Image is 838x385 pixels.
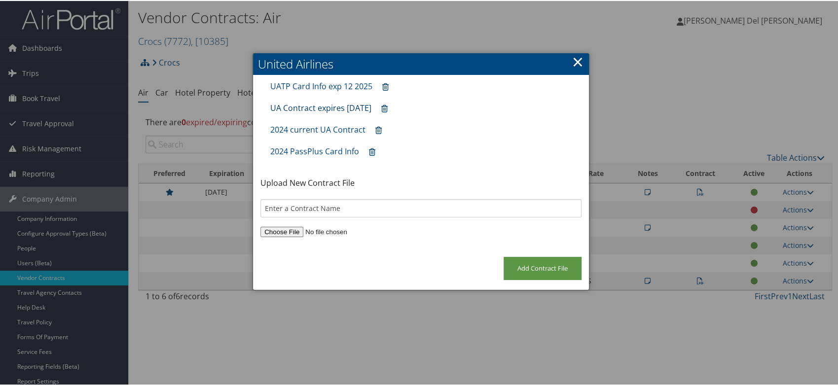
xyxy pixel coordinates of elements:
[260,198,582,216] input: Enter a Contract Name
[572,51,583,70] a: ×
[370,120,387,139] a: Remove contract
[504,256,582,279] input: Add Contract File
[270,145,359,156] a: 2024 PassPlus Card Info
[270,80,372,91] a: UATP Card Info exp 12 2025
[377,77,394,95] a: Remove contract
[376,99,393,117] a: Remove contract
[260,176,582,189] p: Upload New Contract File
[270,102,371,112] a: UA Contract expires [DATE]
[364,142,380,160] a: Remove contract
[253,52,589,74] h2: United Airlines
[270,123,365,134] a: 2024 current UA Contract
